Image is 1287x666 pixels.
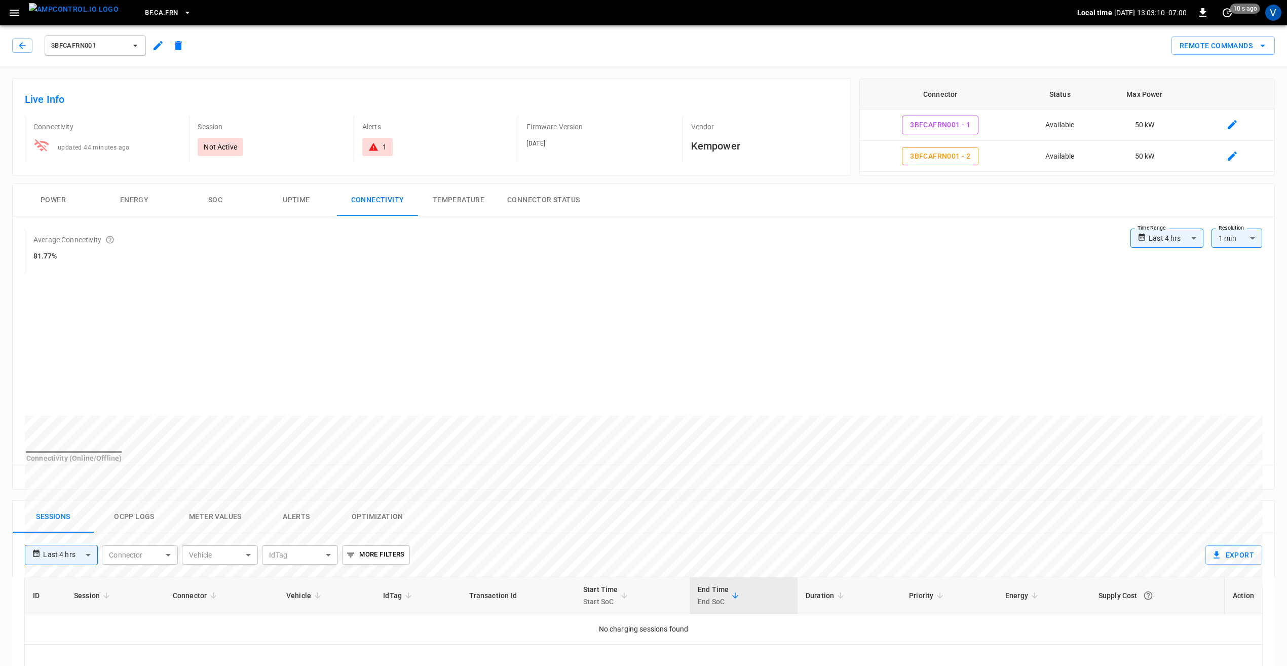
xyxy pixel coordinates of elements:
button: More Filters [342,545,409,565]
button: Meter Values [175,501,256,533]
button: The cost of your charging session based on your supply rates [1139,586,1157,605]
th: Connector [860,79,1020,109]
span: End TimeEnd SoC [698,583,742,608]
span: Energy [1005,589,1041,602]
div: Start Time [583,583,618,608]
img: ampcontrol.io logo [29,3,119,16]
p: Firmware Version [526,122,674,132]
div: profile-icon [1265,5,1281,21]
span: [DATE] [526,140,545,147]
div: 1 min [1212,229,1262,248]
p: Connectivity [33,122,181,132]
label: Resolution [1219,224,1244,232]
h6: Kempower [691,138,839,154]
button: SOC [175,184,256,216]
span: updated 44 minutes ago [58,144,130,151]
div: Last 4 hrs [43,545,98,565]
button: Temperature [418,184,499,216]
p: [DATE] 13:03:10 -07:00 [1114,8,1187,18]
td: 50 kW [1099,141,1190,172]
div: remote commands options [1171,36,1275,55]
td: Available [1020,109,1099,141]
button: Export [1205,545,1262,565]
table: sessions table [25,577,1262,645]
p: Start SoC [583,596,618,608]
span: 10 s ago [1230,4,1260,14]
th: Action [1224,577,1262,614]
div: Last 4 hrs [1149,229,1203,248]
span: IdTag [383,589,415,602]
p: Average Connectivity [33,235,101,245]
button: 3BFCAFRN001 - 1 [902,116,978,134]
td: Available [1020,141,1099,172]
p: Session [198,122,345,132]
p: Alerts [362,122,510,132]
button: 3BFCAFRN001 - 2 [902,147,978,166]
span: BF.CA.FRN [145,7,178,19]
span: Priority [909,589,947,602]
button: BF.CA.FRN [141,3,195,23]
button: Connectivity [337,184,418,216]
button: Sessions [13,501,94,533]
span: Connector [173,589,220,602]
div: 1 [383,142,387,152]
span: Start TimeStart SoC [583,583,631,608]
button: Optimization [337,501,418,533]
p: End SoC [698,596,729,608]
th: Status [1020,79,1099,109]
span: Vehicle [286,589,324,602]
button: Energy [94,184,175,216]
button: set refresh interval [1219,5,1235,21]
h6: Live Info [25,91,839,107]
span: Duration [806,589,847,602]
table: connector table [860,79,1274,172]
button: Uptime [256,184,337,216]
h6: 81.77% [33,251,115,262]
p: Local time [1077,8,1112,18]
button: 3BFCAFRN001 [45,35,146,56]
button: Ocpp logs [94,501,175,533]
p: Not Active [204,142,237,152]
button: Remote Commands [1171,36,1275,55]
span: Session [74,589,113,602]
label: Time Range [1138,224,1166,232]
td: 50 kW [1099,109,1190,141]
th: Transaction Id [461,577,575,614]
span: 3BFCAFRN001 [51,40,126,52]
button: Power [13,184,94,216]
button: Alerts [256,501,337,533]
button: Connector Status [499,184,588,216]
div: Supply Cost [1099,586,1216,605]
p: Vendor [691,122,839,132]
div: End Time [698,583,729,608]
th: Max Power [1099,79,1190,109]
th: ID [25,577,66,614]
